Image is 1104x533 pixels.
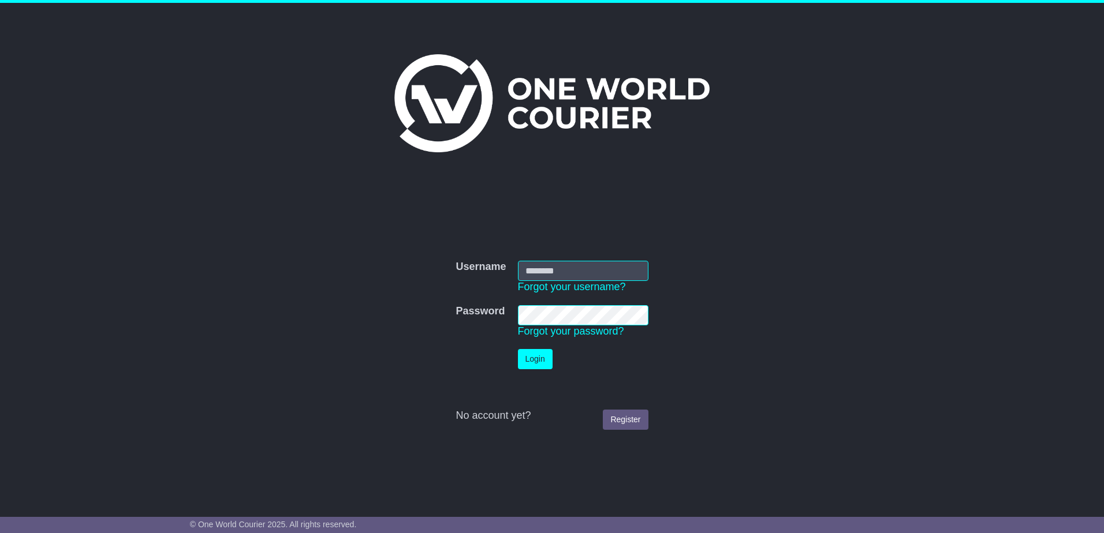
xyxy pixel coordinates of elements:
div: No account yet? [456,410,648,422]
label: Password [456,305,505,318]
button: Login [518,349,553,369]
img: One World [394,54,710,152]
label: Username [456,261,506,273]
a: Forgot your username? [518,281,626,292]
span: © One World Courier 2025. All rights reserved. [190,520,357,529]
a: Register [603,410,648,430]
a: Forgot your password? [518,325,624,337]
